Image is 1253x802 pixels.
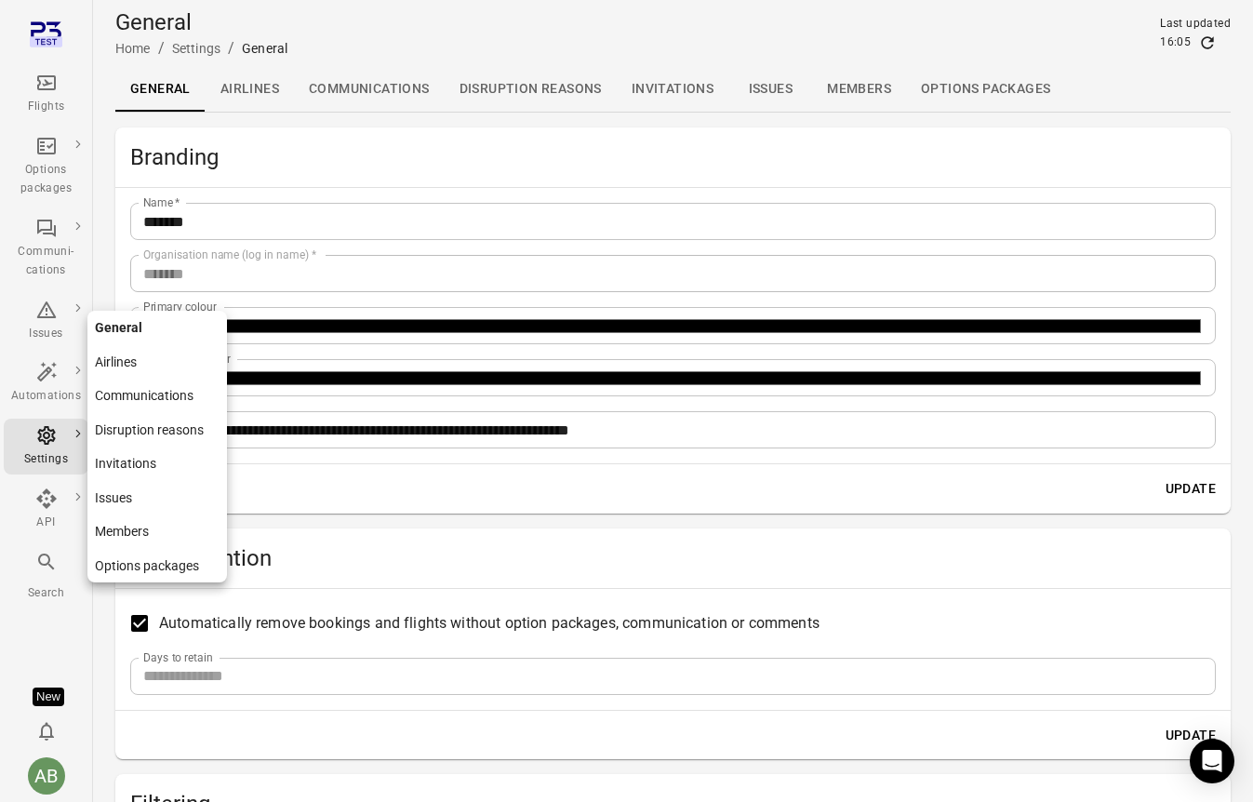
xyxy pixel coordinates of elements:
[87,447,227,481] a: Invitations
[33,688,64,706] div: Tooltip anchor
[87,515,227,549] a: Members
[11,161,81,198] div: Options packages
[87,311,227,345] a: General
[1160,15,1231,33] div: Last updated
[172,41,220,56] a: Settings
[1198,33,1217,52] button: Refresh data
[11,387,81,406] div: Automations
[130,142,1216,172] h2: Branding
[115,67,1231,112] div: Local navigation
[1158,718,1223,753] button: Update
[1160,33,1191,52] div: 16:05
[87,413,227,448] a: Disruption reasons
[242,39,287,58] div: General
[143,299,217,314] label: Primary colour
[11,584,81,603] div: Search
[28,713,65,750] button: Notifications
[812,67,906,112] a: Members
[143,194,180,210] label: Name
[228,37,234,60] li: /
[143,247,316,262] label: Organisation name (log in name)
[445,67,617,112] a: Disruption reasons
[158,37,165,60] li: /
[159,612,820,635] span: Automatically remove bookings and flights without option packages, communication or comments
[1158,472,1223,506] button: Update
[143,649,213,665] label: Days to retain
[617,67,728,112] a: Invitations
[728,67,812,112] a: Issues
[115,37,287,60] nav: Breadcrumbs
[11,243,81,280] div: Communi-cations
[115,67,206,112] a: General
[87,481,227,515] a: Issues
[87,311,227,582] nav: Local navigation
[11,325,81,343] div: Issues
[1190,739,1234,783] div: Open Intercom Messenger
[28,757,65,795] div: AB
[11,450,81,469] div: Settings
[20,750,73,802] button: Aslaug Bjarnadottir
[115,41,151,56] a: Home
[906,67,1065,112] a: Options packages
[11,514,81,532] div: API
[130,543,1216,573] h2: Data retention
[87,379,227,413] a: Communications
[115,7,287,37] h1: General
[87,549,227,583] a: Options packages
[87,345,227,380] a: Airlines
[206,67,294,112] a: Airlines
[11,98,81,116] div: Flights
[294,67,445,112] a: Communications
